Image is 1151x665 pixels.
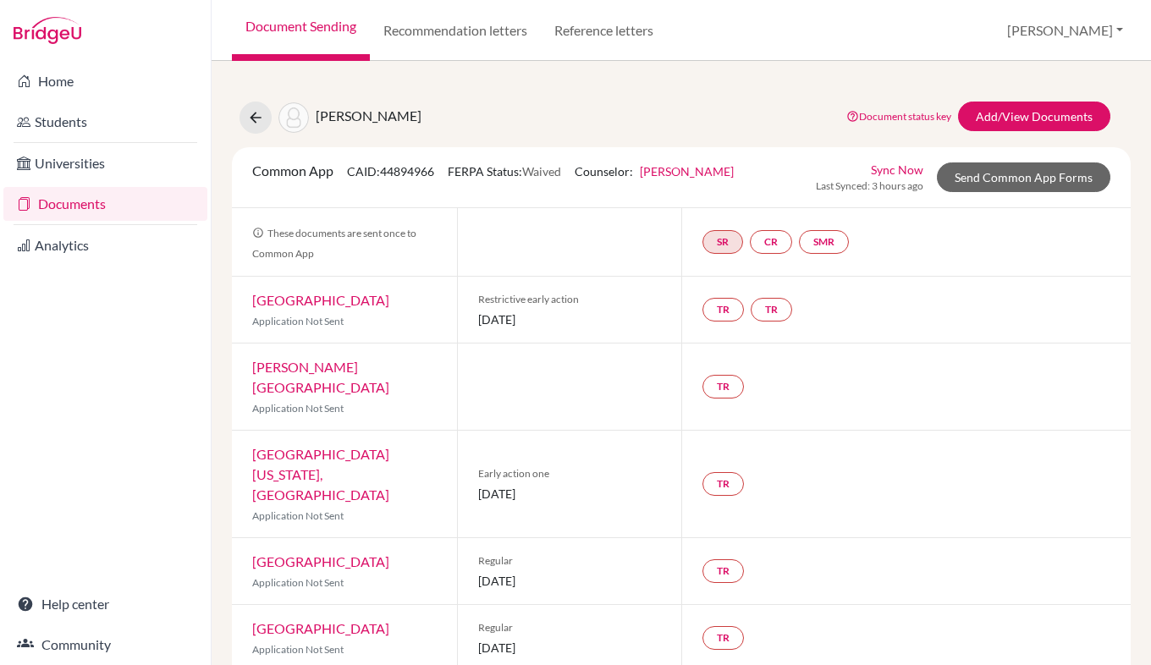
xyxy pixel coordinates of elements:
span: Restrictive early action [478,292,662,307]
a: TR [702,298,744,322]
img: Bridge-U [14,17,81,44]
span: These documents are sent once to Common App [252,227,416,260]
a: Help center [3,587,207,621]
a: Students [3,105,207,139]
a: Sync Now [871,161,923,179]
span: Common App [252,162,333,179]
a: [GEOGRAPHIC_DATA] [252,292,389,308]
a: [GEOGRAPHIC_DATA] [252,553,389,569]
span: Regular [478,620,662,635]
a: SR [702,230,743,254]
span: Early action one [478,466,662,481]
a: Send Common App Forms [937,162,1110,192]
a: [GEOGRAPHIC_DATA] [252,620,389,636]
button: [PERSON_NAME] [1000,14,1131,47]
span: Last Synced: 3 hours ago [816,179,923,194]
a: [PERSON_NAME] [640,164,734,179]
a: [PERSON_NAME][GEOGRAPHIC_DATA] [252,359,389,395]
a: Community [3,628,207,662]
a: TR [702,559,744,583]
span: Counselor: [575,164,734,179]
a: Analytics [3,228,207,262]
a: Home [3,64,207,98]
span: Regular [478,553,662,569]
span: FERPA Status: [448,164,561,179]
span: [DATE] [478,572,662,590]
span: Application Not Sent [252,509,344,522]
a: SMR [799,230,849,254]
a: Universities [3,146,207,180]
span: Application Not Sent [252,643,344,656]
span: Waived [522,164,561,179]
span: [DATE] [478,639,662,657]
span: Application Not Sent [252,315,344,327]
a: TR [702,626,744,650]
a: CR [750,230,792,254]
a: TR [702,472,744,496]
span: CAID: 44894966 [347,164,434,179]
a: Add/View Documents [958,102,1110,131]
span: Application Not Sent [252,576,344,589]
a: [GEOGRAPHIC_DATA][US_STATE], [GEOGRAPHIC_DATA] [252,446,389,503]
span: [DATE] [478,311,662,328]
span: [DATE] [478,485,662,503]
a: Documents [3,187,207,221]
a: TR [751,298,792,322]
span: [PERSON_NAME] [316,107,421,124]
a: Document status key [846,110,951,123]
span: Application Not Sent [252,402,344,415]
a: TR [702,375,744,398]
